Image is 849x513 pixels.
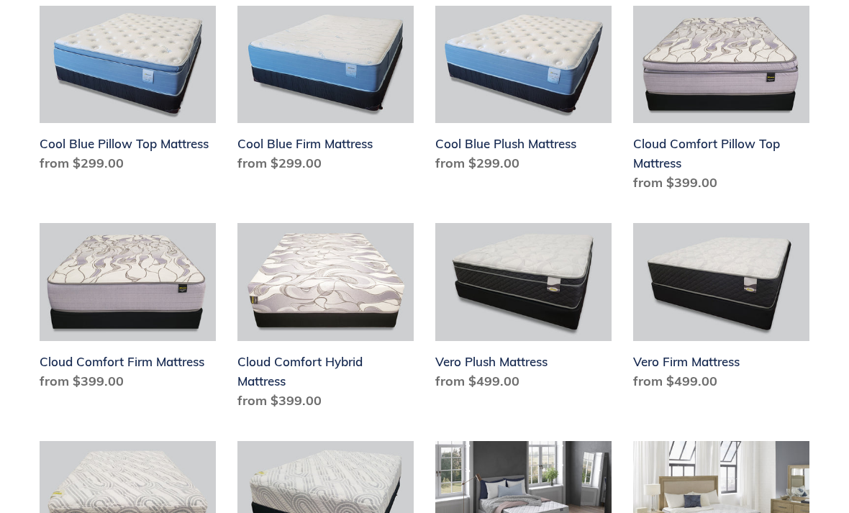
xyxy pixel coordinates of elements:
a: Vero Plush Mattress [435,223,612,396]
a: Vero Firm Mattress [633,223,809,396]
a: Cool Blue Pillow Top Mattress [40,6,216,178]
a: Cool Blue Firm Mattress [237,6,414,178]
a: Cloud Comfort Hybrid Mattress [237,223,414,415]
a: Cloud Comfort Pillow Top Mattress [633,6,809,198]
a: Cool Blue Plush Mattress [435,6,612,178]
a: Cloud Comfort Firm Mattress [40,223,216,396]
